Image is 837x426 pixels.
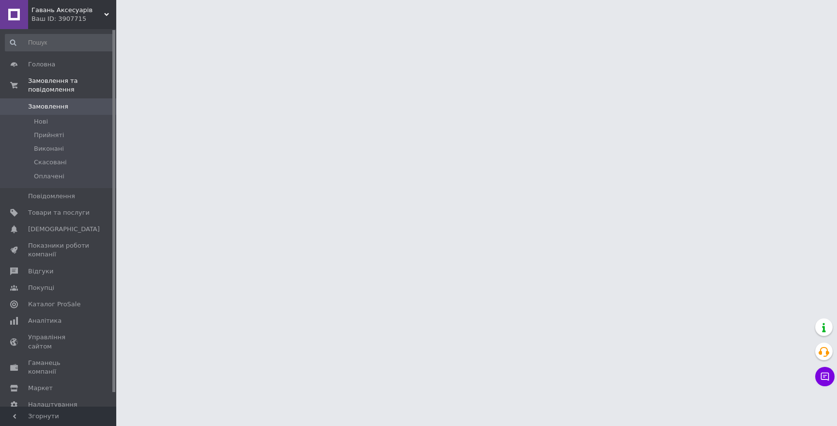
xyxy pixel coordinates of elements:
[31,6,104,15] span: Гавань Аксесуарів
[28,316,62,325] span: Аналітика
[28,267,53,276] span: Відгуки
[28,102,68,111] span: Замовлення
[28,333,90,350] span: Управління сайтом
[34,117,48,126] span: Нові
[34,172,64,181] span: Оплачені
[28,241,90,259] span: Показники роботи компанії
[28,400,77,409] span: Налаштування
[31,15,116,23] div: Ваш ID: 3907715
[34,144,64,153] span: Виконані
[34,158,67,167] span: Скасовані
[28,208,90,217] span: Товари та послуги
[28,77,116,94] span: Замовлення та повідомлення
[28,384,53,393] span: Маркет
[34,131,64,140] span: Прийняті
[28,225,100,234] span: [DEMOGRAPHIC_DATA]
[28,284,54,292] span: Покупці
[5,34,114,51] input: Пошук
[28,359,90,376] span: Гаманець компанії
[815,367,835,386] button: Чат з покупцем
[28,60,55,69] span: Головна
[28,192,75,201] span: Повідомлення
[28,300,80,309] span: Каталог ProSale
